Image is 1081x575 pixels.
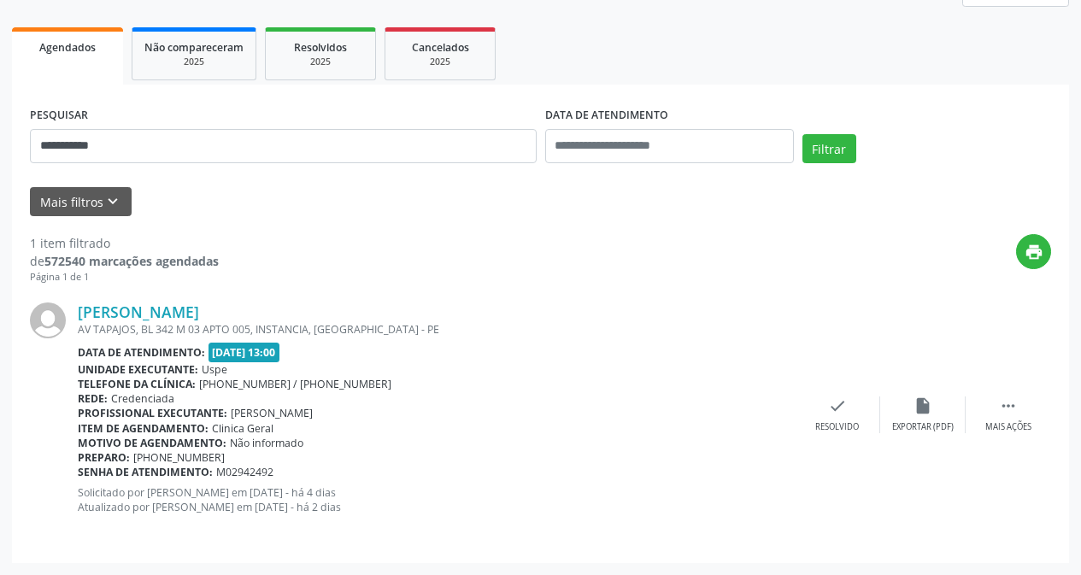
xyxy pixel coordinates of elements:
[78,302,199,321] a: [PERSON_NAME]
[78,345,205,360] b: Data de atendimento:
[78,377,196,391] b: Telefone da clínica:
[78,465,213,479] b: Senha de atendimento:
[30,270,219,285] div: Página 1 de 1
[103,192,122,211] i: keyboard_arrow_down
[412,40,469,55] span: Cancelados
[231,406,313,420] span: [PERSON_NAME]
[39,40,96,55] span: Agendados
[30,252,219,270] div: de
[111,391,174,406] span: Credenciada
[999,396,1018,415] i: 
[78,322,795,337] div: AV TAPAJOS, BL 342 M 03 APTO 005, INSTANCIA, [GEOGRAPHIC_DATA] - PE
[914,396,932,415] i: insert_drive_file
[78,406,227,420] b: Profissional executante:
[828,396,847,415] i: check
[545,103,668,129] label: DATA DE ATENDIMENTO
[1016,234,1051,269] button: print
[209,343,280,362] span: [DATE] 13:00
[44,253,219,269] strong: 572540 marcações agendadas
[212,421,273,436] span: Clinica Geral
[815,421,859,433] div: Resolvido
[199,377,391,391] span: [PHONE_NUMBER] / [PHONE_NUMBER]
[78,450,130,465] b: Preparo:
[133,450,225,465] span: [PHONE_NUMBER]
[78,362,198,377] b: Unidade executante:
[1025,243,1043,261] i: print
[78,391,108,406] b: Rede:
[144,40,244,55] span: Não compareceram
[802,134,856,163] button: Filtrar
[30,234,219,252] div: 1 item filtrado
[78,485,795,514] p: Solicitado por [PERSON_NAME] em [DATE] - há 4 dias Atualizado por [PERSON_NAME] em [DATE] - há 2 ...
[202,362,227,377] span: Uspe
[230,436,303,450] span: Não informado
[294,40,347,55] span: Resolvidos
[78,421,209,436] b: Item de agendamento:
[397,56,483,68] div: 2025
[985,421,1031,433] div: Mais ações
[30,103,88,129] label: PESQUISAR
[30,302,66,338] img: img
[30,187,132,217] button: Mais filtroskeyboard_arrow_down
[278,56,363,68] div: 2025
[144,56,244,68] div: 2025
[78,436,226,450] b: Motivo de agendamento:
[216,465,273,479] span: M02942492
[892,421,954,433] div: Exportar (PDF)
